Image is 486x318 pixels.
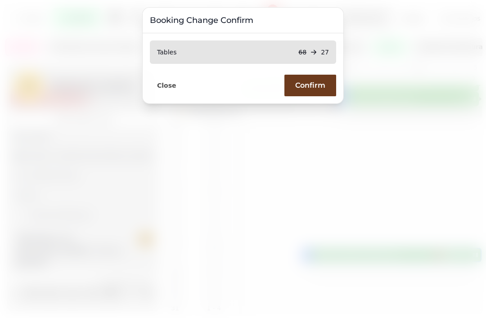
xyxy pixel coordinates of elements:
[157,48,177,57] p: Tables
[295,82,325,89] span: Confirm
[150,80,184,91] button: Close
[150,15,336,26] h3: Booking Change Confirm
[321,48,329,57] p: 27
[284,75,336,96] button: Confirm
[298,48,306,57] p: 68
[157,82,176,89] span: Close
